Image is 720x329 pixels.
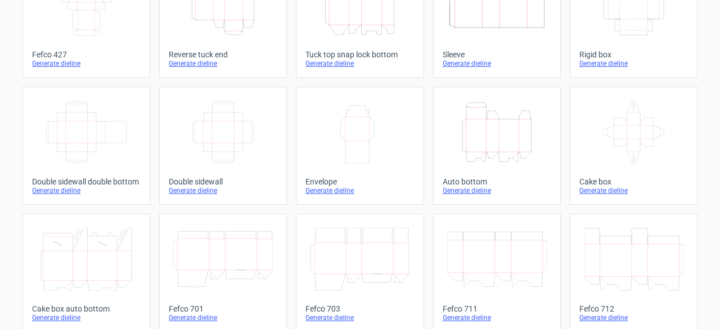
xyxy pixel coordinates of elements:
[159,87,287,205] a: Double sidewallGenerate dieline
[305,304,414,313] div: Fefco 703
[169,59,277,68] div: Generate dieline
[169,50,277,59] div: Reverse tuck end
[169,304,277,313] div: Fefco 701
[305,50,414,59] div: Tuck top snap lock bottom
[32,304,141,313] div: Cake box auto bottom
[32,313,141,322] div: Generate dieline
[22,87,150,205] a: Double sidewall double bottomGenerate dieline
[443,186,551,195] div: Generate dieline
[579,59,688,68] div: Generate dieline
[443,50,551,59] div: Sleeve
[32,186,141,195] div: Generate dieline
[443,177,551,186] div: Auto bottom
[169,313,277,322] div: Generate dieline
[32,177,141,186] div: Double sidewall double bottom
[579,313,688,322] div: Generate dieline
[579,177,688,186] div: Cake box
[305,186,414,195] div: Generate dieline
[579,50,688,59] div: Rigid box
[570,87,697,205] a: Cake boxGenerate dieline
[433,87,561,205] a: Auto bottomGenerate dieline
[169,186,277,195] div: Generate dieline
[443,304,551,313] div: Fefco 711
[305,313,414,322] div: Generate dieline
[32,50,141,59] div: Fefco 427
[443,59,551,68] div: Generate dieline
[579,186,688,195] div: Generate dieline
[443,313,551,322] div: Generate dieline
[305,59,414,68] div: Generate dieline
[579,304,688,313] div: Fefco 712
[305,177,414,186] div: Envelope
[169,177,277,186] div: Double sidewall
[32,59,141,68] div: Generate dieline
[296,87,424,205] a: EnvelopeGenerate dieline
